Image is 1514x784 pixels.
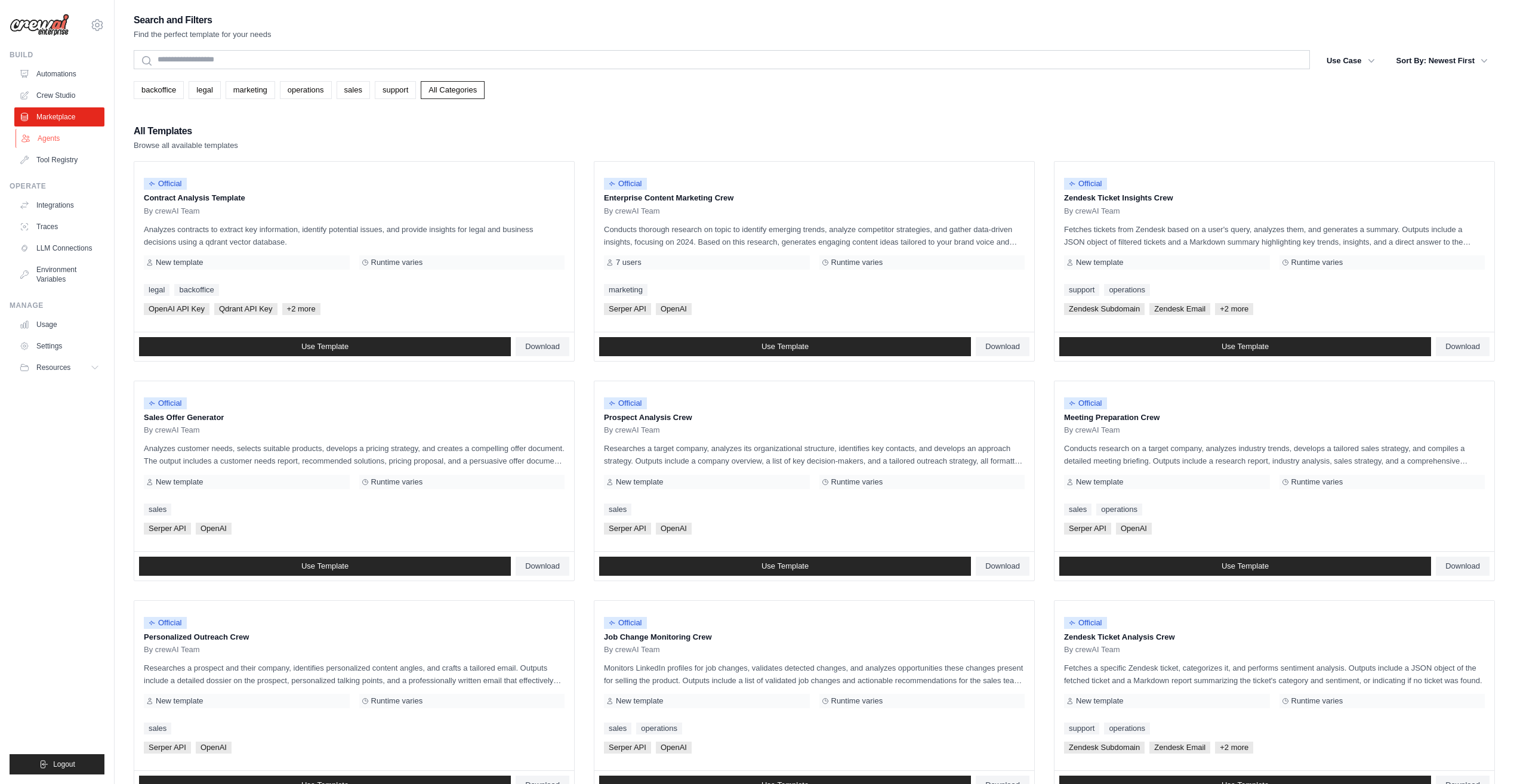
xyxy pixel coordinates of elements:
[144,206,200,216] span: By crewAI Team
[134,123,238,140] h2: All Templates
[282,303,320,315] span: +2 more
[1104,723,1150,734] a: operations
[144,425,200,435] span: By crewAI Team
[144,303,209,315] span: OpenAI API Key
[196,523,232,535] span: OpenAI
[1291,696,1343,706] span: Runtime varies
[14,260,104,289] a: Environment Variables
[616,258,642,267] span: 7 users
[14,239,104,258] a: LLM Connections
[1064,178,1107,190] span: Official
[604,504,631,516] a: sales
[1291,477,1343,487] span: Runtime varies
[976,557,1029,576] a: Download
[831,477,883,487] span: Runtime varies
[1436,337,1490,356] a: Download
[604,523,651,535] span: Serper API
[1059,557,1431,576] a: Use Template
[196,742,232,754] span: OpenAI
[1104,284,1150,296] a: operations
[10,14,69,36] img: Logo
[14,64,104,84] a: Automations
[1445,561,1480,571] span: Download
[516,557,569,576] a: Download
[976,337,1029,356] a: Download
[1064,523,1111,535] span: Serper API
[174,284,218,296] a: backoffice
[604,397,647,409] span: Official
[214,303,277,315] span: Qdrant API Key
[1064,303,1145,315] span: Zendesk Subdomain
[36,363,70,372] span: Resources
[301,561,349,571] span: Use Template
[144,645,200,655] span: By crewAI Team
[134,12,272,29] h2: Search and Filters
[985,561,1020,571] span: Download
[1064,223,1485,248] p: Fetches tickets from Zendesk based on a user's query, analyzes them, and generates a summary. Out...
[656,303,692,315] span: OpenAI
[604,631,1025,643] p: Job Change Monitoring Crew
[134,81,184,99] a: backoffice
[10,754,104,774] button: Logout
[144,662,565,687] p: Researches a prospect and their company, identifies personalized content angles, and crafts a tai...
[14,196,104,215] a: Integrations
[831,696,883,706] span: Runtime varies
[604,662,1025,687] p: Monitors LinkedIn profiles for job changes, validates detected changes, and analyzes opportunitie...
[156,258,203,267] span: New template
[1291,258,1343,267] span: Runtime varies
[516,337,569,356] a: Download
[156,477,203,487] span: New template
[16,129,106,148] a: Agents
[421,81,485,99] a: All Categories
[1076,258,1123,267] span: New template
[1222,561,1269,571] span: Use Template
[144,504,171,516] a: sales
[604,723,631,734] a: sales
[1064,412,1485,424] p: Meeting Preparation Crew
[14,337,104,356] a: Settings
[14,107,104,126] a: Marketplace
[1076,696,1123,706] span: New template
[1149,742,1210,754] span: Zendesk Email
[761,342,809,351] span: Use Template
[1389,50,1495,72] button: Sort By: Newest First
[1064,192,1485,204] p: Zendesk Ticket Insights Crew
[1149,303,1210,315] span: Zendesk Email
[14,150,104,169] a: Tool Registry
[337,81,370,99] a: sales
[14,315,104,334] a: Usage
[144,631,565,643] p: Personalized Outreach Crew
[144,178,187,190] span: Official
[144,723,171,734] a: sales
[144,412,565,424] p: Sales Offer Generator
[604,178,647,190] span: Official
[1064,504,1091,516] a: sales
[604,442,1025,467] p: Researches a target company, analyzes its organizational structure, identifies key contacts, and ...
[144,523,191,535] span: Serper API
[1064,397,1107,409] span: Official
[604,412,1025,424] p: Prospect Analysis Crew
[53,760,75,769] span: Logout
[1445,342,1480,351] span: Download
[604,617,647,629] span: Official
[599,557,971,576] a: Use Template
[14,86,104,105] a: Crew Studio
[134,140,238,152] p: Browse all available templates
[139,337,511,356] a: Use Template
[14,358,104,377] button: Resources
[1076,477,1123,487] span: New template
[189,81,220,99] a: legal
[1319,50,1382,72] button: Use Case
[1064,442,1485,467] p: Conducts research on a target company, analyzes industry trends, develops a tailored sales strate...
[604,425,660,435] span: By crewAI Team
[761,561,809,571] span: Use Template
[985,342,1020,351] span: Download
[636,723,682,734] a: operations
[1064,742,1145,754] span: Zendesk Subdomain
[604,284,647,296] a: marketing
[144,284,169,296] a: legal
[1116,523,1152,535] span: OpenAI
[656,742,692,754] span: OpenAI
[371,696,423,706] span: Runtime varies
[371,477,423,487] span: Runtime varies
